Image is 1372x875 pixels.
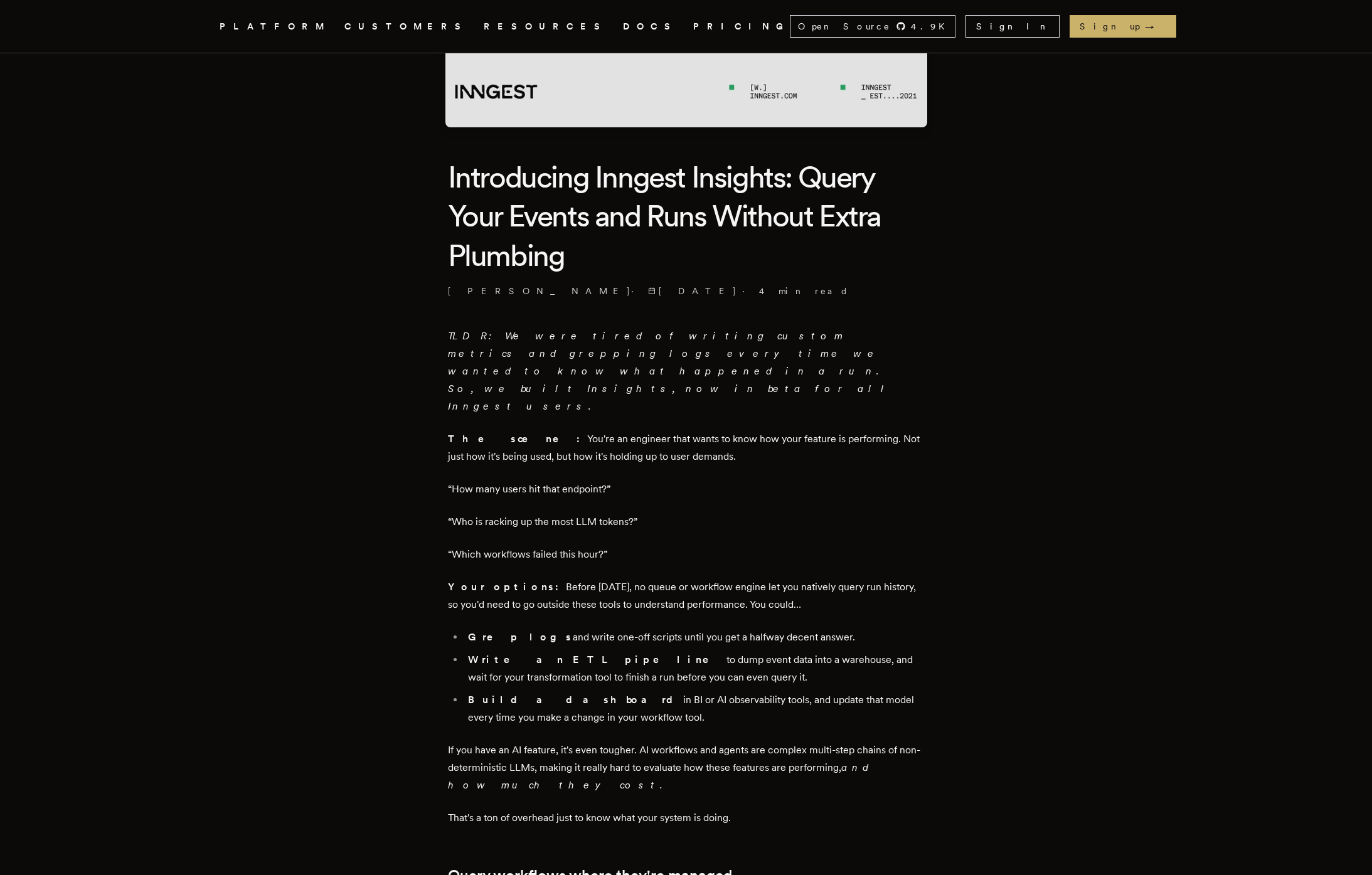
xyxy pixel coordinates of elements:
[448,480,925,498] p: “How many users hit that endpoint?”
[220,19,329,34] button: PLATFORM
[759,285,849,297] span: 4 min read
[1145,20,1166,33] span: →
[484,19,608,34] button: RESOURCES
[464,628,925,646] li: and write one-off scripts until you get a halfway decent answer.
[344,19,469,34] a: CUSTOMERS
[448,430,925,465] p: You're an engineer that wants to know how your feature is performing. Not just how it's being use...
[464,691,925,726] li: in BI or AI observability tools, and update that model every time you make a change in your workf...
[448,546,925,563] p: “Which workflows failed this hour?”
[468,694,683,706] strong: Build a dashboard
[623,19,678,34] a: DOCS
[965,15,1060,38] a: Sign In
[448,578,925,613] p: Before [DATE], no queue or workflow engine let you natively query run history, so you'd need to g...
[798,20,891,33] span: Open Source
[468,631,573,643] strong: Grep logs
[448,330,893,412] em: TLDR: We were tired of writing custom metrics and grepping logs every time we wanted to know what...
[648,285,737,297] span: [DATE]
[448,513,925,531] p: “Who is racking up the most LLM tokens?”
[448,581,566,593] strong: Your options:
[911,20,952,33] span: 4.9 K
[448,157,925,275] h1: Introducing Inngest Insights: Query Your Events and Runs Without Extra Plumbing
[693,19,790,34] a: PRICING
[448,809,925,827] p: That's a ton of overhead just to know what your system is doing.
[468,654,726,666] strong: Write an ETL pipeline
[448,285,925,297] p: [PERSON_NAME] · ·
[448,741,925,794] p: If you have an AI feature, it's even tougher. AI workflows and agents are complex multi-step chai...
[1070,15,1176,38] a: Sign up
[448,433,587,445] strong: The scene:
[464,651,925,686] li: to dump event data into a warehouse, and wait for your transformation tool to finish a run before...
